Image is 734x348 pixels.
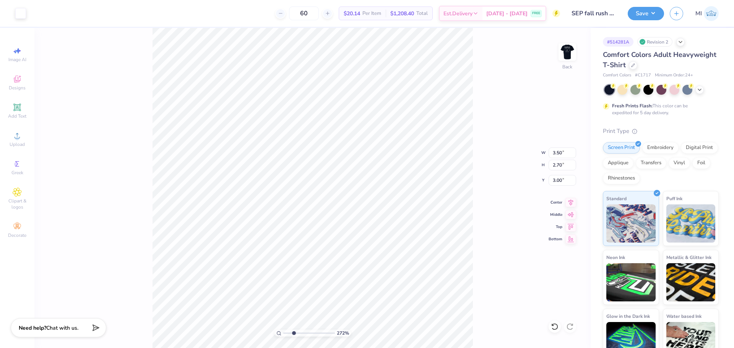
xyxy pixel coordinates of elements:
span: Clipart & logos [4,198,31,210]
span: Center [549,200,562,205]
span: Top [549,224,562,230]
span: Metallic & Glitter Ink [666,253,711,261]
span: Decorate [8,232,26,238]
span: Neon Ink [606,253,625,261]
input: – – [289,6,319,20]
img: Metallic & Glitter Ink [666,263,716,301]
button: Save [628,7,664,20]
span: Image AI [8,57,26,63]
img: Neon Ink [606,263,656,301]
div: # 514281A [603,37,633,47]
span: Minimum Order: 24 + [655,72,693,79]
div: Revision 2 [637,37,672,47]
span: Bottom [549,236,562,242]
div: Screen Print [603,142,640,154]
span: Per Item [362,10,381,18]
span: Est. Delivery [443,10,473,18]
span: # C1717 [635,72,651,79]
span: Standard [606,194,627,202]
span: Add Text [8,113,26,119]
a: MI [695,6,719,21]
span: Upload [10,141,25,147]
span: FREE [532,11,540,16]
img: Standard [606,204,656,243]
img: Puff Ink [666,204,716,243]
span: $20.14 [344,10,360,18]
div: Rhinestones [603,173,640,184]
span: Designs [9,85,26,91]
div: Foil [692,157,710,169]
span: [DATE] - [DATE] [486,10,528,18]
span: 272 % [337,330,349,337]
div: Print Type [603,127,719,136]
span: Middle [549,212,562,217]
span: Water based Ink [666,312,702,320]
div: This color can be expedited for 5 day delivery. [612,102,706,116]
div: Applique [603,157,633,169]
strong: Need help? [19,324,46,332]
div: Back [562,63,572,70]
img: Ma. Isabella Adad [704,6,719,21]
span: Comfort Colors [603,72,631,79]
span: Comfort Colors Adult Heavyweight T-Shirt [603,50,716,70]
span: Total [416,10,428,18]
span: MI [695,9,702,18]
span: Chat with us. [46,324,78,332]
div: Digital Print [681,142,718,154]
img: Back [560,44,575,60]
strong: Fresh Prints Flash: [612,103,653,109]
span: Greek [11,170,23,176]
input: Untitled Design [566,6,622,21]
div: Transfers [636,157,666,169]
span: Puff Ink [666,194,682,202]
div: Vinyl [669,157,690,169]
span: Glow in the Dark Ink [606,312,650,320]
div: Embroidery [642,142,679,154]
span: $1,208.40 [390,10,414,18]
